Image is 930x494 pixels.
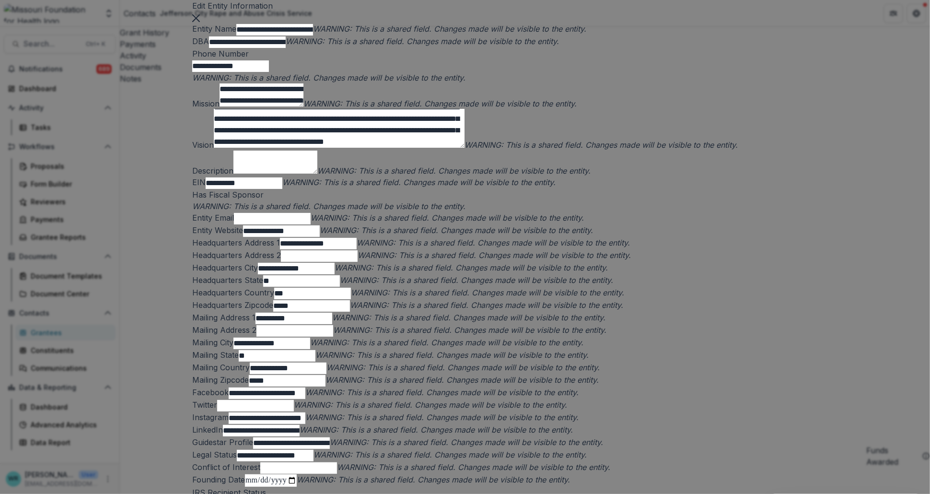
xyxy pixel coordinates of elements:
i: WARNING: This is a shared field. Changes made will be visible to the entity. [310,338,583,347]
i: WARNING: This is a shared field. Changes made will be visible to the entity. [330,437,603,447]
label: Legal Status [192,450,237,459]
i: WARNING: This is a shared field. Changes made will be visible to the entity. [305,412,579,422]
label: DBA [192,36,209,46]
label: Founding Date [192,475,245,484]
i: WARNING: This is a shared field. Changes made will be visible to the entity. [294,400,567,410]
i: WARNING: This is a shared field. Changes made will be visible to the entity. [317,166,591,176]
label: Headquarters State [192,275,263,285]
label: Has Fiscal Sponsor [192,190,264,200]
label: Mailing Country [192,363,250,372]
label: Vision [192,140,214,150]
i: WARNING: This is a shared field. Changes made will be visible to the entity. [332,313,605,322]
label: LinkedIn [192,425,223,435]
i: WARNING: This is a shared field. Changes made will be visible to the entity. [335,263,608,272]
label: Headquarters City [192,263,258,272]
label: Twitter [192,400,217,410]
label: Mailing Address 2 [192,325,256,335]
label: Phone Number [192,49,249,59]
label: Facebook [192,388,229,397]
label: Mailing State [192,350,239,360]
i: WARNING: This is a shared field. Changes made will be visible to the entity. [315,350,589,360]
label: Description [192,166,233,176]
i: WARNING: This is a shared field. Changes made will be visible to the entity. [192,201,465,211]
i: WARNING: This is a shared field. Changes made will be visible to the entity. [320,225,593,235]
i: WARNING: This is a shared field. Changes made will be visible to the entity. [325,375,599,385]
i: WARNING: This is a shared field. Changes made will be visible to the entity. [300,425,573,435]
label: Conflict of Interest [192,462,260,472]
button: Close [192,12,200,23]
i: WARNING: This is a shared field. Changes made will be visible to the entity. [314,450,587,459]
label: Mailing Zipcode [192,375,249,385]
label: Headquarters Address 2 [192,250,281,260]
i: WARNING: This is a shared field. Changes made will be visible to the entity. [340,275,613,285]
label: EIN [192,177,206,187]
i: WARNING: This is a shared field. Changes made will be visible to the entity. [337,462,610,472]
label: Headquarters Country [192,288,274,297]
i: WARNING: This is a shared field. Changes made will be visible to the entity. [465,140,738,150]
label: Entity Website [192,225,243,235]
label: Guidestar Profile [192,437,253,447]
label: Instagram [192,412,229,422]
i: WARNING: This is a shared field. Changes made will be visible to the entity. [311,213,584,223]
i: WARNING: This is a shared field. Changes made will be visible to the entity. [326,363,600,372]
i: WARNING: This is a shared field. Changes made will be visible to the entity. [357,238,630,247]
i: WARNING: This is a shared field. Changes made will be visible to the entity. [351,288,624,297]
label: Headquarters Zipcode [192,300,273,310]
i: WARNING: This is a shared field. Changes made will be visible to the entity. [305,388,579,397]
i: WARNING: This is a shared field. Changes made will be visible to the entity. [333,325,606,335]
label: Mission [192,99,220,108]
i: WARNING: This is a shared field. Changes made will be visible to the entity. [350,300,623,310]
i: WARNING: This is a shared field. Changes made will be visible to the entity. [192,73,465,82]
i: WARNING: This is a shared field. Changes made will be visible to the entity. [358,250,631,260]
label: Mailing Address 1 [192,313,256,322]
label: Entity Name [192,24,236,34]
label: Mailing City [192,338,233,347]
i: WARNING: This is a shared field. Changes made will be visible to the entity. [282,177,556,187]
label: Entity Email [192,213,234,223]
i: WARNING: This is a shared field. Changes made will be visible to the entity. [313,24,586,34]
label: Headquarters Address 1 [192,238,280,247]
i: WARNING: This is a shared field. Changes made will be visible to the entity. [286,36,559,46]
i: WARNING: This is a shared field. Changes made will be visible to the entity. [303,99,577,108]
i: WARNING: This is a shared field. Changes made will be visible to the entity. [297,475,570,484]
